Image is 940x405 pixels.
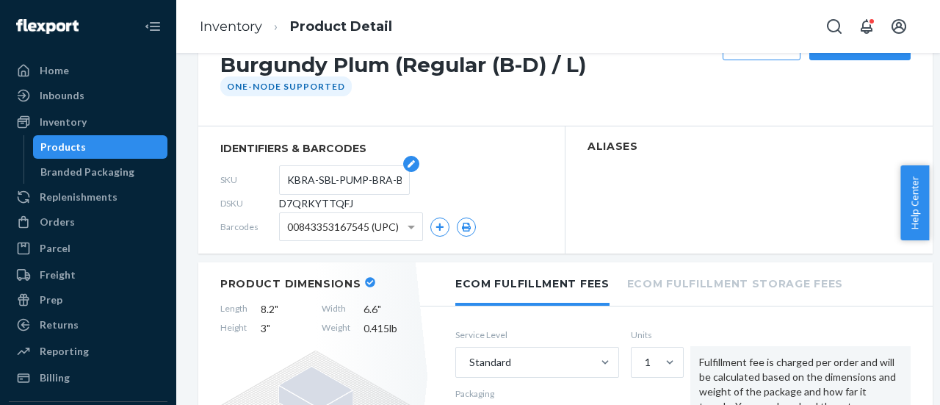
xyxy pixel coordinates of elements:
span: 3 [261,321,308,336]
div: Freight [40,268,76,282]
a: Inventory [9,110,167,134]
button: Help Center [900,165,929,240]
span: 8.2 [261,302,308,317]
div: Products [40,140,86,154]
span: 00843353167545 (UPC) [287,215,399,240]
span: Width [322,302,350,317]
div: Replenishments [40,190,117,204]
span: SKU [220,173,279,186]
button: Open notifications [852,12,881,41]
span: identifiers & barcodes [220,141,543,156]
a: Reporting [9,340,167,363]
div: 1 [645,355,651,370]
span: Height [220,321,247,336]
p: Packaging [455,387,679,400]
input: Standard [468,355,469,370]
input: 1 [643,355,645,370]
div: One-Node Supported [220,76,352,96]
label: Units [631,329,679,341]
a: Inbounds [9,84,167,107]
span: D7QRKYTTQFJ [279,196,353,211]
div: Branded Packaging [40,165,134,179]
div: Parcel [40,241,70,256]
span: Length [220,302,247,317]
span: 0.415 lb [364,321,411,336]
button: Open Search Box [820,12,849,41]
li: Ecom Fulfillment Storage Fees [627,262,843,303]
h2: Aliases [587,141,911,152]
span: Barcodes [220,221,279,233]
span: Weight [322,321,350,336]
a: Parcel [9,237,167,260]
button: Close Navigation [138,12,167,41]
span: DSKU [220,197,279,209]
span: " [377,303,381,315]
span: " [275,303,278,315]
a: Inventory [200,18,262,35]
div: Reporting [40,344,89,359]
div: Inbounds [40,88,84,103]
a: Replenishments [9,185,167,209]
a: Returns [9,313,167,337]
a: Home [9,59,167,82]
h1: Sublime® Hands-Free Pumping&Nursing Bra | Burgundy Plum (Regular (B-D) / L) [220,31,715,76]
button: Open account menu [884,12,914,41]
div: Inventory [40,115,87,129]
a: Billing [9,366,167,390]
div: Prep [40,293,62,307]
a: Product Detail [290,18,392,35]
ol: breadcrumbs [188,5,404,49]
li: Ecom Fulfillment Fees [455,262,610,306]
div: Home [40,63,69,78]
a: Products [33,135,168,159]
a: Freight [9,263,167,287]
div: Orders [40,215,75,229]
div: Billing [40,370,70,385]
div: Returns [40,318,79,332]
span: " [267,322,270,334]
img: Flexport logo [16,19,79,34]
h2: Product Dimensions [220,277,361,290]
a: Prep [9,288,167,312]
div: Standard [469,355,511,370]
a: Branded Packaging [33,160,168,184]
span: 6.6 [364,302,411,317]
a: Orders [9,210,167,234]
label: Service Level [455,329,619,341]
